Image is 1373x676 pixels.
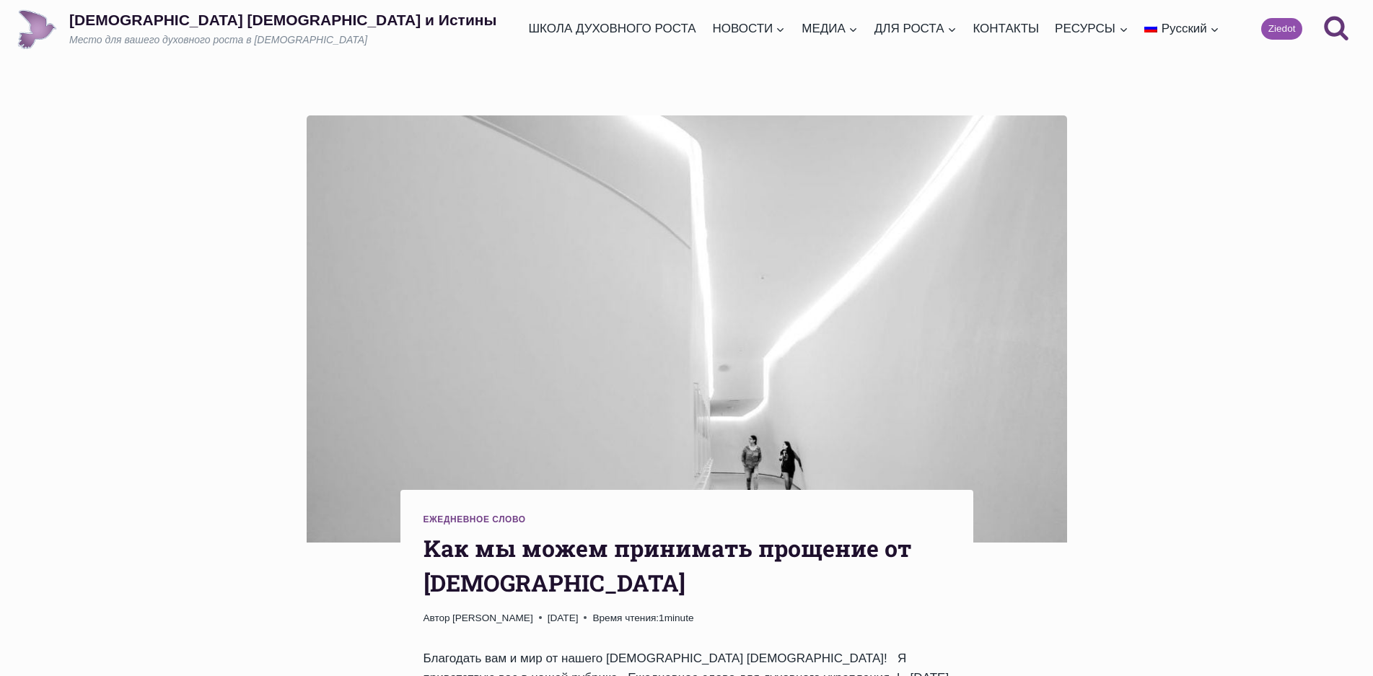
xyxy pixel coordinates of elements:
h1: Kак мы можем принимать прощение от [DEMOGRAPHIC_DATA] [424,531,950,600]
a: Ежедневное слово [424,514,526,524]
a: [PERSON_NAME] [452,613,533,623]
button: Показать форму поиска [1317,9,1356,48]
a: [DEMOGRAPHIC_DATA] [DEMOGRAPHIC_DATA] и ИстиныМесто для вашего духовного роста в [DEMOGRAPHIC_DATA] [17,9,496,49]
span: НОВОСТИ [712,19,785,38]
time: [DATE] [548,610,579,626]
img: Draudze Gars un Patiesība [17,9,57,49]
span: Автор [424,610,450,626]
p: Место для вашего духовного роста в [DEMOGRAPHIC_DATA] [69,33,496,48]
span: Время чтения: [592,613,659,623]
span: 1 [592,610,693,626]
a: Ziedot [1261,18,1302,40]
span: МЕДИА [802,19,858,38]
span: ДЛЯ РОСТА [874,19,957,38]
p: [DEMOGRAPHIC_DATA] [DEMOGRAPHIC_DATA] и Истины [69,11,496,29]
span: Русский [1162,22,1207,35]
span: minute [664,613,694,623]
span: РЕСУРСЫ [1056,19,1128,38]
